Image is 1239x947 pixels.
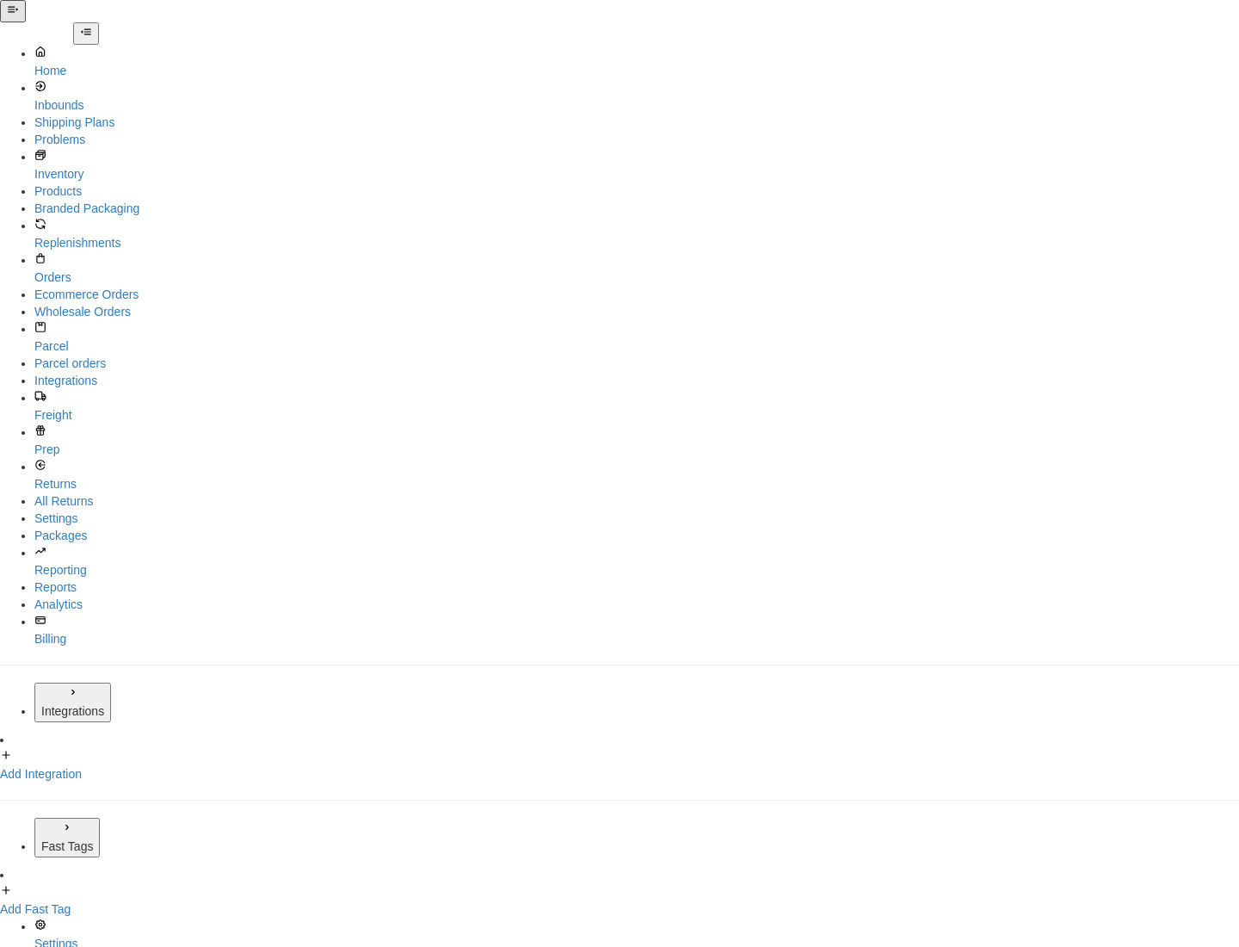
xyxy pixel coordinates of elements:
div: Orders [34,269,1239,286]
div: Replenishments [34,234,1239,251]
button: Fast Tags [34,818,100,857]
a: Analytics [34,596,1239,613]
a: Prep [34,424,1239,458]
div: Parcel [34,337,1239,355]
div: Home [34,62,1239,79]
div: Prep [34,441,1239,458]
a: All Returns [34,492,1239,510]
a: Products [34,183,1239,200]
div: Billing [34,630,1239,647]
a: Settings [34,510,1239,527]
a: Wholesale Orders [34,303,1239,320]
a: Orders [34,251,1239,286]
a: Billing [34,613,1239,647]
a: Branded Packaging [34,200,1239,217]
a: Home [34,45,1239,79]
a: Problems [34,131,1239,148]
div: Inbounds [34,96,1239,114]
a: Parcel orders [34,355,1239,372]
a: Reports [34,579,1239,596]
div: Returns [34,475,1239,492]
a: Replenishments [34,217,1239,251]
a: Inbounds [34,79,1239,114]
div: Freight [34,406,1239,424]
div: Fast Tags [41,838,93,855]
div: Inventory [34,165,1239,183]
a: Integrations [34,372,1239,389]
a: Reporting [34,544,1239,579]
a: Freight [34,389,1239,424]
button: Close Navigation [73,22,99,45]
a: Returns [34,458,1239,492]
div: Integrations [41,703,104,720]
a: Shipping Plans [34,114,1239,131]
a: Ecommerce Orders [34,286,1239,303]
a: Inventory [34,148,1239,183]
button: Integrations [34,683,111,722]
a: Packages [34,527,1239,544]
a: Parcel [34,320,1239,355]
div: Reporting [34,561,1239,579]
